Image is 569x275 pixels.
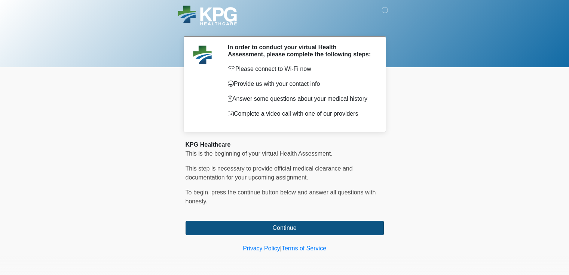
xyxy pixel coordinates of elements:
[191,44,214,66] img: Agent Avatar
[228,65,373,74] p: Please connect to Wi-Fi now
[243,245,280,251] a: Privacy Policy
[228,94,373,103] p: Answer some questions about your medical history
[228,109,373,118] p: Complete a video call with one of our providers
[186,165,353,181] span: This step is necessary to provide official medical clearance and documentation for your upcoming ...
[228,79,373,88] p: Provide us with your contact info
[186,189,376,204] span: To begin, ﻿﻿﻿﻿﻿﻿﻿﻿﻿﻿﻿﻿﻿﻿﻿﻿﻿press the continue button below and answer all questions with honesty.
[282,245,326,251] a: Terms of Service
[228,44,373,58] h2: In order to conduct your virtual Health Assessment, please complete the following steps:
[186,221,384,235] button: Continue
[186,150,333,157] span: This is the beginning of your virtual Health Assessment.
[186,140,384,149] div: KPG Healthcare
[280,245,282,251] a: |
[178,6,237,25] img: KPG Healthcare Logo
